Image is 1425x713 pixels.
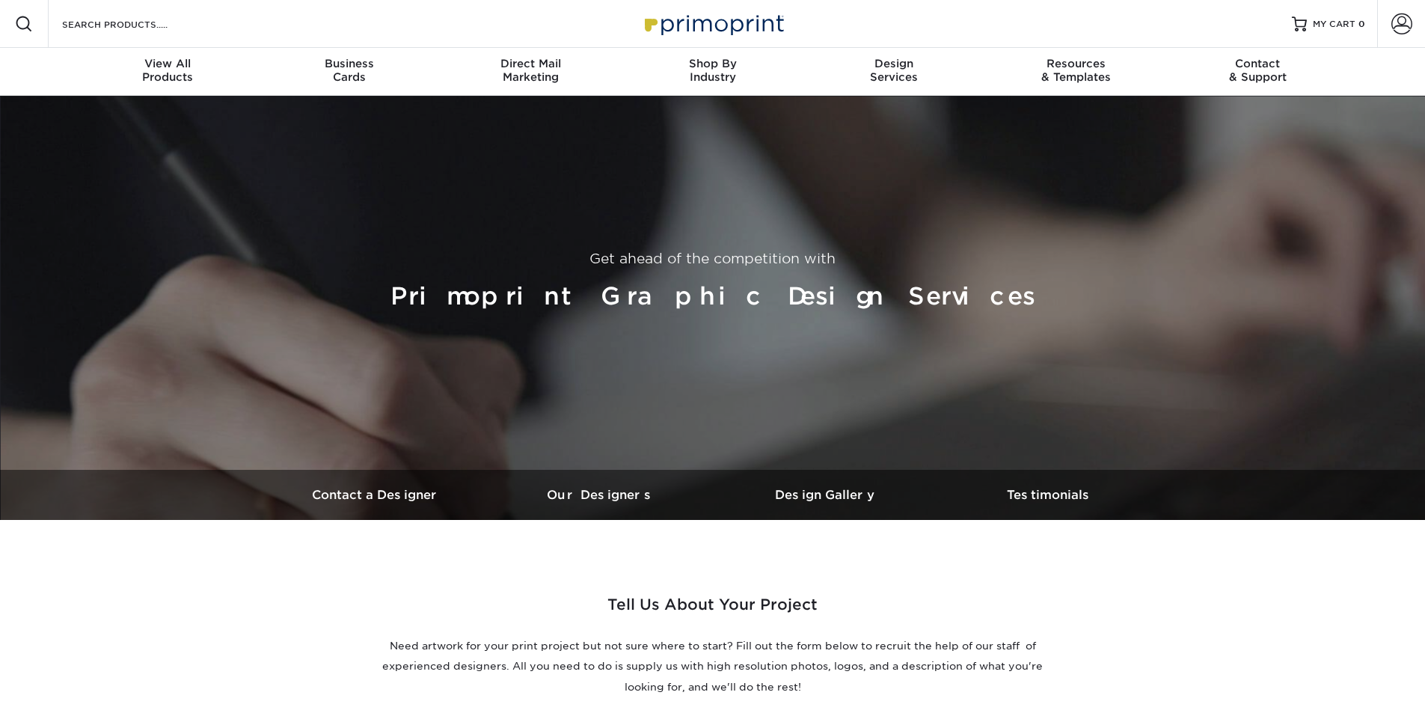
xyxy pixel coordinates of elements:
[713,470,937,520] a: Design Gallery
[937,470,1162,520] a: Testimonials
[376,636,1049,697] p: Need artwork for your print project but not sure where to start? Fill out the form below to recru...
[270,248,1156,269] p: Get ahead of the competition with
[985,57,1167,70] span: Resources
[937,488,1162,502] h3: Testimonials
[270,275,1156,317] h1: Primoprint Graphic Design Services
[622,57,803,84] div: Industry
[1358,19,1365,29] span: 0
[803,57,985,84] div: Services
[1313,18,1355,31] span: MY CART
[803,57,985,70] span: Design
[258,57,440,70] span: Business
[985,48,1167,96] a: Resources& Templates
[1167,57,1349,84] div: & Support
[258,57,440,84] div: Cards
[488,488,713,502] h3: Our Designers
[713,488,937,502] h3: Design Gallery
[1167,48,1349,96] a: Contact& Support
[1167,57,1349,70] span: Contact
[638,7,788,40] img: Primoprint
[258,48,440,96] a: BusinessCards
[77,48,259,96] a: View AllProducts
[376,592,1049,630] h2: Tell Us About Your Project
[440,57,622,70] span: Direct Mail
[61,15,206,33] input: SEARCH PRODUCTS.....
[985,57,1167,84] div: & Templates
[264,488,488,502] h3: Contact a Designer
[622,57,803,70] span: Shop By
[77,57,259,70] span: View All
[77,57,259,84] div: Products
[440,48,622,96] a: Direct MailMarketing
[803,48,985,96] a: DesignServices
[440,57,622,84] div: Marketing
[488,470,713,520] a: Our Designers
[622,48,803,96] a: Shop ByIndustry
[264,470,488,520] a: Contact a Designer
